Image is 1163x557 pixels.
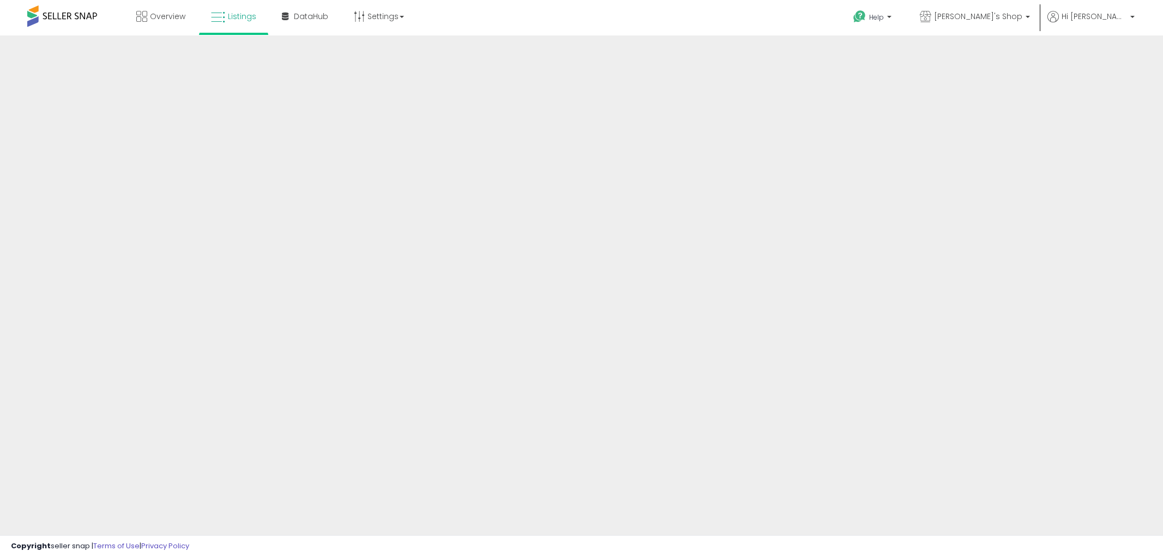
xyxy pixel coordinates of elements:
span: Hi [PERSON_NAME] [1062,11,1127,22]
span: [PERSON_NAME]'s Shop [934,11,1022,22]
span: Listings [228,11,256,22]
a: Hi [PERSON_NAME] [1047,11,1135,35]
span: Overview [150,11,185,22]
span: Help [869,13,884,22]
span: DataHub [294,11,328,22]
i: Get Help [853,10,866,23]
a: Help [845,2,902,35]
